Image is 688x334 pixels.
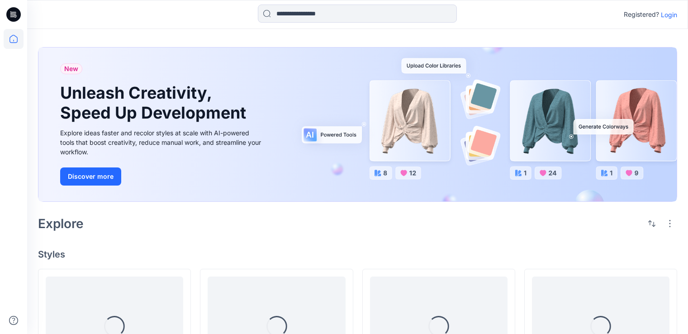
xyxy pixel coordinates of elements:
button: Discover more [60,167,121,186]
a: Discover more [60,167,264,186]
div: Explore ideas faster and recolor styles at scale with AI-powered tools that boost creativity, red... [60,128,264,157]
h1: Unleash Creativity, Speed Up Development [60,83,250,122]
h4: Styles [38,249,677,260]
h2: Explore [38,216,84,231]
p: Registered? [624,9,659,20]
p: Login [661,10,677,19]
span: New [64,63,78,74]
